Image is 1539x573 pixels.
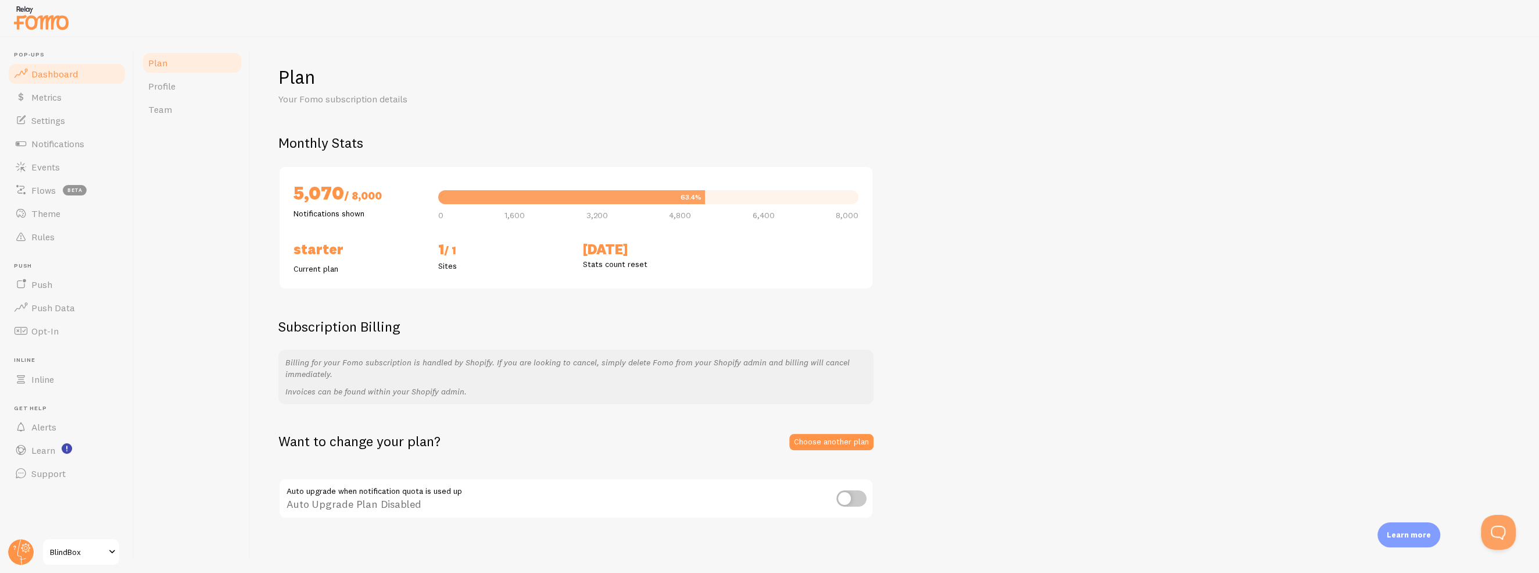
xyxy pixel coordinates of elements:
[31,184,56,196] span: Flows
[344,189,382,202] span: / 8,000
[504,211,525,219] span: 1,600
[14,357,127,364] span: Inline
[14,262,127,270] span: Push
[7,62,127,86] a: Dashboard
[7,155,127,179] a: Events
[294,208,424,219] p: Notifications shown
[31,325,59,337] span: Opt-In
[31,279,52,290] span: Push
[31,115,65,126] span: Settings
[586,211,608,219] span: 3,200
[31,421,56,433] span: Alerts
[7,225,127,248] a: Rules
[63,185,87,195] span: beta
[141,74,243,98] a: Profile
[14,51,127,59] span: Pop-ups
[31,444,55,456] span: Learn
[294,263,424,275] p: Current plan
[42,538,120,566] a: BlindBox
[583,258,714,270] p: Stats count reset
[1387,529,1431,540] p: Learn more
[31,138,84,150] span: Notifications
[141,98,243,121] a: Team
[62,443,72,454] svg: <p>Watch New Feature Tutorials!</p>
[31,68,78,80] span: Dashboard
[836,211,858,219] span: 8,000
[7,132,127,155] a: Notifications
[148,57,167,69] span: Plan
[438,240,569,260] h2: 1
[7,296,127,319] a: Push Data
[278,134,1511,152] h2: Monthly Stats
[31,208,60,219] span: Theme
[1481,515,1516,550] iframe: Help Scout Beacon - Open
[141,51,243,74] a: Plan
[7,202,127,225] a: Theme
[681,194,702,201] div: 63.4%
[7,415,127,439] a: Alerts
[7,462,127,485] a: Support
[31,373,54,385] span: Inline
[278,318,874,336] h2: Subscription Billing
[31,91,62,103] span: Metrics
[50,545,105,559] span: BlindBox
[438,211,443,219] span: 0
[14,405,127,412] span: Get Help
[278,65,1511,89] h1: Plan
[285,386,867,397] p: Invoices can be found within your Shopify admin.
[1377,522,1440,547] div: Learn more
[31,231,55,243] span: Rules
[7,179,127,202] a: Flows beta
[7,319,127,343] a: Opt-In
[583,240,714,258] h2: [DATE]
[789,434,874,450] a: Choose another plan
[753,211,775,219] span: 6,400
[669,211,691,219] span: 4,800
[7,86,127,109] a: Metrics
[444,244,456,257] span: / 1
[278,92,557,106] p: Your Fomo subscription details
[12,3,70,33] img: fomo-relay-logo-orange.svg
[31,161,60,173] span: Events
[148,80,176,92] span: Profile
[148,104,172,115] span: Team
[31,302,75,314] span: Push Data
[7,368,127,391] a: Inline
[31,468,66,479] span: Support
[278,432,441,450] h2: Want to change your plan?
[7,273,127,296] a: Push
[438,260,569,272] p: Sites
[7,109,127,132] a: Settings
[294,181,424,208] h2: 5,070
[285,357,867,380] p: Billing for your Fomo subscription is handled by Shopify. If you are looking to cancel, simply de...
[278,478,874,521] div: Auto Upgrade Plan Disabled
[7,439,127,462] a: Learn
[294,240,424,258] h2: Starter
